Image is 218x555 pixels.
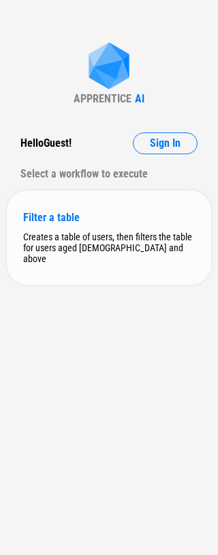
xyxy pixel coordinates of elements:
[23,211,195,224] div: Filter a table
[20,163,198,185] div: Select a workflow to execute
[74,92,131,105] div: APPRENTICE
[82,42,136,92] img: Apprentice AI
[133,132,198,154] button: Sign In
[23,231,195,264] div: Creates a table of users, then filters the table for users aged [DEMOGRAPHIC_DATA] and above
[20,132,72,154] div: Hello Guest !
[135,92,144,105] div: AI
[150,138,181,149] span: Sign In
